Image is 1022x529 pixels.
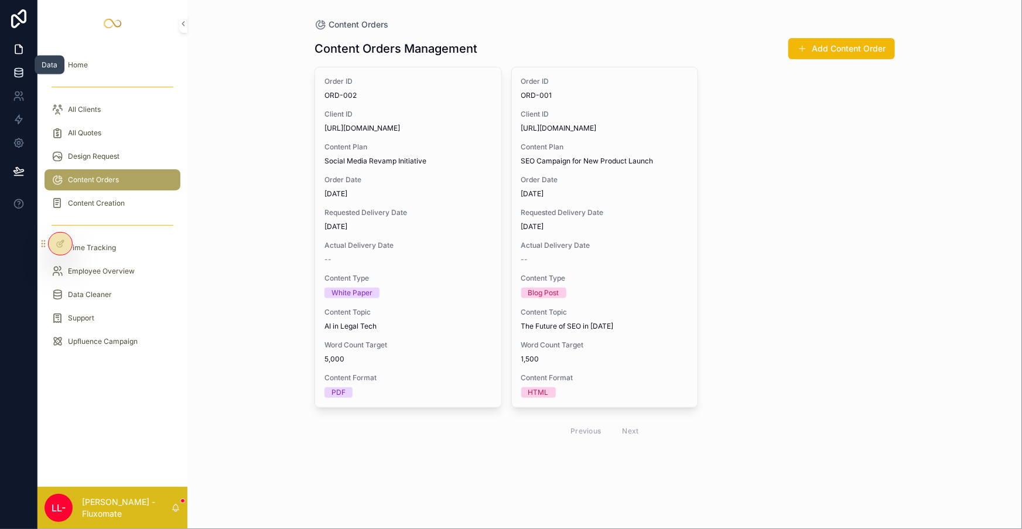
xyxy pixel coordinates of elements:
a: All Quotes [45,122,180,144]
span: [DATE] [324,222,492,231]
button: Add Content Order [788,38,895,59]
a: Order IDORD-001Client ID[URL][DOMAIN_NAME]Content PlanSEO Campaign for New Product LaunchOrder Da... [511,67,699,408]
a: Employee Overview [45,261,180,282]
a: All Clients [45,99,180,120]
span: Client ID [324,110,492,119]
span: Order Date [324,175,492,185]
span: Client ID [521,110,689,119]
span: All Clients [68,105,101,114]
span: Content Format [324,373,492,383]
span: Employee Overview [68,267,135,276]
span: Order ID [324,77,492,86]
span: Data Cleaner [68,290,112,299]
a: Data Cleaner [45,284,180,305]
span: Content Plan [521,142,689,152]
span: Actual Delivery Date [324,241,492,250]
span: Word Count Target [324,340,492,350]
a: Order IDORD-002Client ID[URL][DOMAIN_NAME]Content PlanSocial Media Revamp InitiativeOrder Date[DA... [315,67,502,408]
span: All Quotes [68,128,101,138]
span: [DATE] [324,189,492,199]
img: App logo [103,14,122,33]
span: Content Topic [324,308,492,317]
span: Support [68,313,94,323]
a: Home [45,54,180,76]
span: Actual Delivery Date [521,241,689,250]
span: Content Plan [324,142,492,152]
div: HTML [528,387,549,398]
span: ORD-002 [324,91,492,100]
a: Content Orders [315,19,388,30]
span: Social Media Revamp Initiative [324,156,492,166]
span: Content Type [324,274,492,283]
span: -- [521,255,528,264]
div: Blog Post [528,288,559,298]
span: Content Type [521,274,689,283]
span: Order Date [521,175,689,185]
span: [DATE] [521,189,689,199]
span: [DATE] [521,222,689,231]
a: Time Tracking [45,237,180,258]
div: White Paper [331,288,372,298]
div: scrollable content [37,47,187,366]
span: Requested Delivery Date [324,208,492,217]
span: ORD-001 [521,91,689,100]
span: Home [68,60,88,70]
span: Content Creation [68,199,125,208]
span: Design Request [68,152,119,161]
h1: Content Orders Management [315,40,477,57]
span: LL- [52,501,66,515]
span: -- [324,255,331,264]
span: Content Orders [68,175,119,185]
span: The Future of SEO in [DATE] [521,322,689,331]
div: PDF [331,387,346,398]
span: AI in Legal Tech [324,322,492,331]
span: Content Topic [521,308,689,317]
span: Content Format [521,373,689,383]
a: Support [45,308,180,329]
a: Content Orders [45,169,180,190]
div: Data [42,60,57,70]
span: Order ID [521,77,689,86]
span: Content Orders [329,19,388,30]
span: [URL][DOMAIN_NAME] [324,124,492,133]
a: Content Creation [45,193,180,214]
span: SEO Campaign for New Product Launch [521,156,689,166]
p: [PERSON_NAME] - Fluxomate [82,496,171,520]
a: Design Request [45,146,180,167]
span: Word Count Target [521,340,689,350]
span: 5,000 [324,354,492,364]
span: 1,500 [521,354,689,364]
span: Requested Delivery Date [521,208,689,217]
span: Time Tracking [68,243,116,252]
span: [URL][DOMAIN_NAME] [521,124,689,133]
